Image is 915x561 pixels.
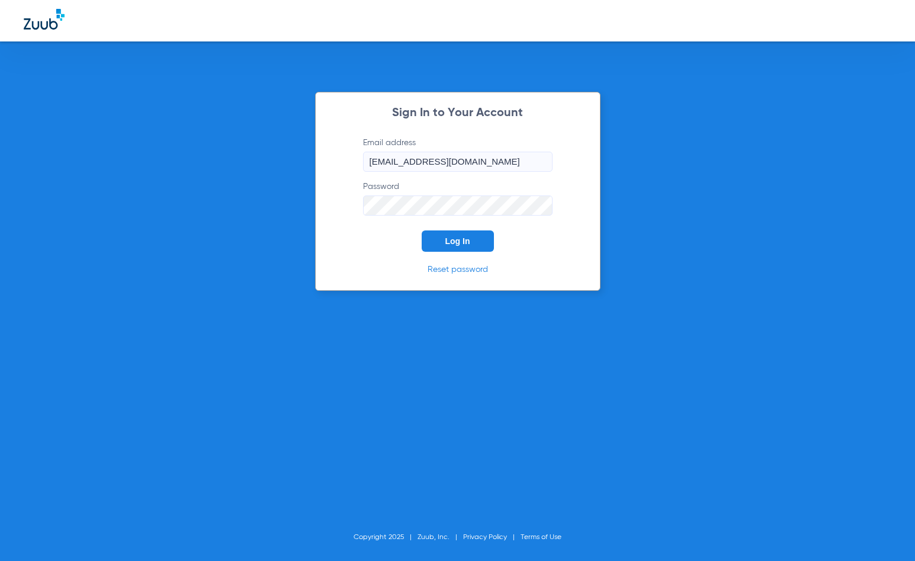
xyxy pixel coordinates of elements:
span: Log In [445,236,470,246]
button: Log In [422,230,494,252]
a: Privacy Policy [463,534,507,541]
input: Email address [363,152,553,172]
img: Zuub Logo [24,9,65,30]
a: Reset password [428,265,488,274]
h2: Sign In to Your Account [345,107,570,119]
iframe: Chat Widget [856,504,915,561]
li: Zuub, Inc. [418,531,463,543]
input: Password [363,195,553,216]
label: Email address [363,137,553,172]
li: Copyright 2025 [354,531,418,543]
label: Password [363,181,553,216]
a: Terms of Use [521,534,561,541]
